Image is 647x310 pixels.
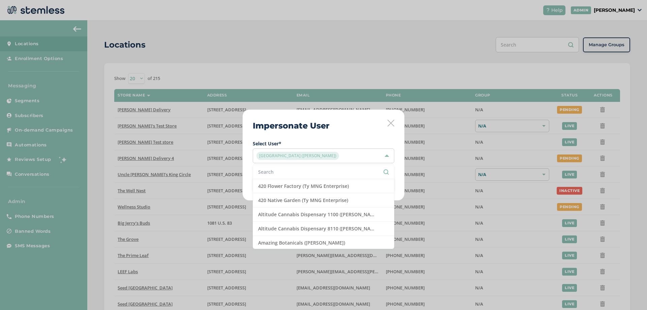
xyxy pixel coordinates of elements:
label: Select User [253,140,394,147]
li: Altitude Cannabis Dispensary 8110 ([PERSON_NAME]) [253,222,394,236]
iframe: Chat Widget [613,278,647,310]
li: Altitude Cannabis Dispensary 1100 ([PERSON_NAME]) [253,207,394,222]
input: Search [258,168,389,175]
li: 420 Native Garden (Ty MNG Enterprise) [253,193,394,207]
h2: Impersonate User [253,120,330,132]
span: [GEOGRAPHIC_DATA] ([PERSON_NAME]) [256,152,339,160]
li: Amazing Botanicals ([PERSON_NAME]) [253,236,394,250]
li: 420 Flower Factory (Ty MNG Enterprise) [253,179,394,193]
